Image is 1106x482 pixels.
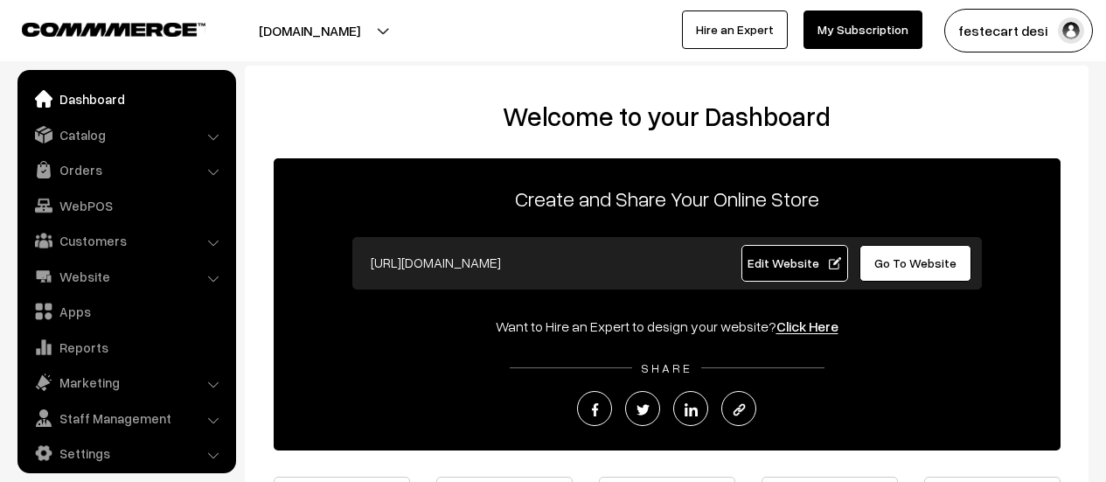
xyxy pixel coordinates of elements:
[274,183,1061,214] p: Create and Share Your Online Store
[22,119,230,150] a: Catalog
[22,402,230,434] a: Staff Management
[22,154,230,185] a: Orders
[874,255,956,270] span: Go To Website
[748,255,841,270] span: Edit Website
[22,190,230,221] a: WebPOS
[859,245,972,282] a: Go To Website
[262,101,1071,132] h2: Welcome to your Dashboard
[274,316,1061,337] div: Want to Hire an Expert to design your website?
[682,10,788,49] a: Hire an Expert
[632,360,701,375] span: SHARE
[22,367,230,398] a: Marketing
[776,318,838,335] a: Click Here
[22,332,230,363] a: Reports
[22,83,230,115] a: Dashboard
[1058,17,1084,44] img: user
[22,17,175,38] a: COMMMERCE
[22,261,230,292] a: Website
[944,9,1093,52] button: festecart desi
[198,9,421,52] button: [DOMAIN_NAME]
[741,245,848,282] a: Edit Website
[803,10,922,49] a: My Subscription
[22,23,205,36] img: COMMMERCE
[22,225,230,256] a: Customers
[22,437,230,469] a: Settings
[22,296,230,327] a: Apps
